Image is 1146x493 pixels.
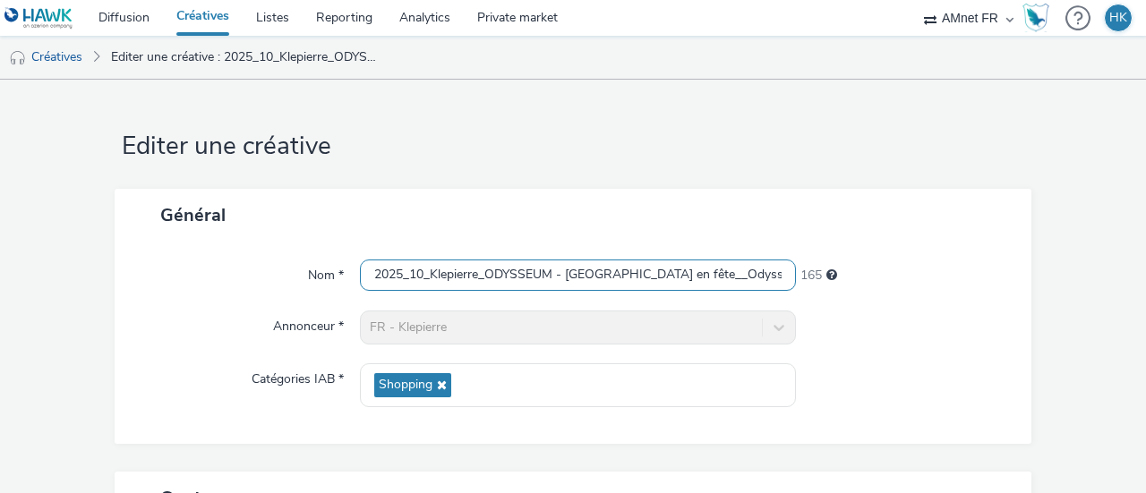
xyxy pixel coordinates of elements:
[115,130,1031,164] h1: Editer une créative
[266,310,351,336] label: Annonceur *
[9,49,27,67] img: audio
[301,259,351,285] label: Nom *
[360,259,796,291] input: Nom
[800,267,822,285] span: 165
[1109,4,1127,31] div: HK
[826,267,837,285] div: 255 caractères maximum
[379,378,432,393] span: Shopping
[1022,4,1056,32] a: Hawk Academy
[102,36,389,79] a: Editer une créative : 2025_10_Klepierre_ODYSSEUM - [GEOGRAPHIC_DATA] en fête__Odysseum_Multi-devi...
[160,203,226,227] span: Général
[4,7,73,30] img: undefined Logo
[244,363,351,388] label: Catégories IAB *
[1022,4,1049,32] img: Hawk Academy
